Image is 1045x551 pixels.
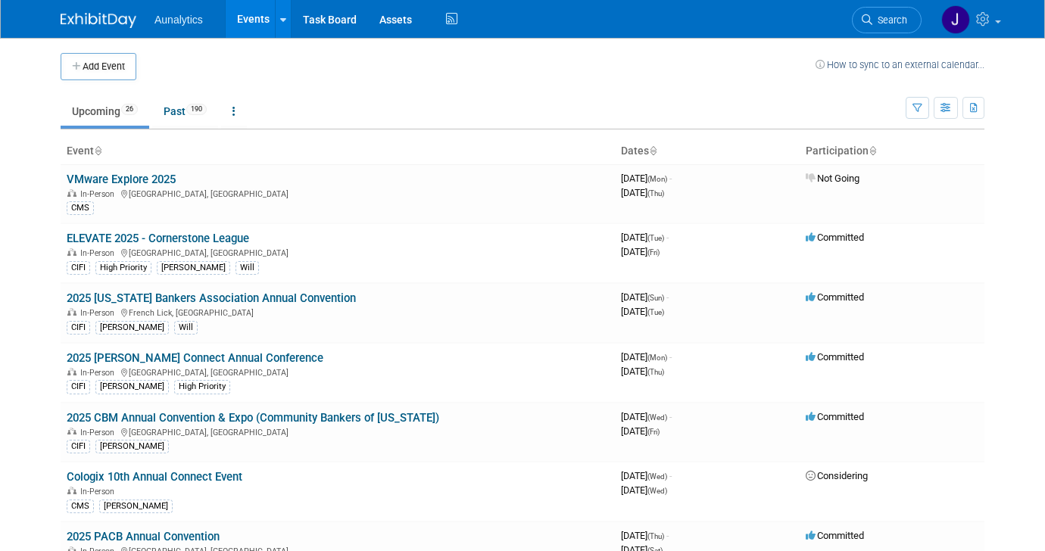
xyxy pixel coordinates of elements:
[621,351,672,363] span: [DATE]
[80,487,119,497] span: In-Person
[67,201,94,215] div: CMS
[647,413,667,422] span: (Wed)
[80,308,119,318] span: In-Person
[95,261,151,275] div: High Priority
[647,428,660,436] span: (Fri)
[67,321,90,335] div: CIFI
[186,104,207,115] span: 190
[621,232,669,243] span: [DATE]
[174,321,198,335] div: Will
[621,366,664,377] span: [DATE]
[666,291,669,303] span: -
[67,187,609,199] div: [GEOGRAPHIC_DATA], [GEOGRAPHIC_DATA]
[647,248,660,257] span: (Fri)
[647,532,664,540] span: (Thu)
[669,173,672,184] span: -
[852,7,922,33] a: Search
[67,425,609,437] div: [GEOGRAPHIC_DATA], [GEOGRAPHIC_DATA]
[236,261,259,275] div: Will
[95,321,169,335] div: [PERSON_NAME]
[621,291,669,303] span: [DATE]
[621,246,660,257] span: [DATE]
[647,353,667,362] span: (Mon)
[669,411,672,422] span: -
[67,261,90,275] div: CIFI
[61,13,136,28] img: ExhibitDay
[67,487,76,494] img: In-Person Event
[67,308,76,316] img: In-Person Event
[80,428,119,437] span: In-Person
[67,232,249,245] a: ELEVATE 2025 - Cornerstone League
[647,368,664,376] span: (Thu)
[61,139,615,164] th: Event
[67,248,76,256] img: In-Person Event
[121,104,138,115] span: 26
[67,368,76,375] img: In-Person Event
[647,175,667,183] span: (Mon)
[647,189,664,198] span: (Thu)
[816,59,984,70] a: How to sync to an external calendar...
[61,97,149,126] a: Upcoming26
[80,189,119,199] span: In-Person
[621,306,664,317] span: [DATE]
[666,232,669,243] span: -
[806,530,864,541] span: Committed
[869,145,876,157] a: Sort by Participation Type
[806,232,864,243] span: Committed
[647,308,664,316] span: (Tue)
[621,470,672,481] span: [DATE]
[152,97,218,126] a: Past190
[174,380,230,394] div: High Priority
[95,440,169,453] div: [PERSON_NAME]
[872,14,907,26] span: Search
[621,187,664,198] span: [DATE]
[806,173,859,184] span: Not Going
[80,248,119,258] span: In-Person
[67,306,609,318] div: French Lick, [GEOGRAPHIC_DATA]
[621,411,672,422] span: [DATE]
[649,145,657,157] a: Sort by Start Date
[157,261,230,275] div: [PERSON_NAME]
[67,189,76,197] img: In-Person Event
[647,487,667,495] span: (Wed)
[615,139,800,164] th: Dates
[67,173,176,186] a: VMware Explore 2025
[666,530,669,541] span: -
[669,351,672,363] span: -
[806,291,864,303] span: Committed
[621,173,672,184] span: [DATE]
[67,470,242,484] a: Cologix 10th Annual Connect Event
[67,411,439,425] a: 2025 CBM Annual Convention & Expo (Community Bankers of [US_STATE])
[154,14,203,26] span: Aunalytics
[67,366,609,378] div: [GEOGRAPHIC_DATA], [GEOGRAPHIC_DATA]
[621,484,667,496] span: [DATE]
[80,368,119,378] span: In-Person
[94,145,101,157] a: Sort by Event Name
[669,470,672,481] span: -
[95,380,169,394] div: [PERSON_NAME]
[806,351,864,363] span: Committed
[67,291,356,305] a: 2025 [US_STATE] Bankers Association Annual Convention
[67,351,323,365] a: 2025 [PERSON_NAME] Connect Annual Conference
[806,411,864,422] span: Committed
[621,425,660,437] span: [DATE]
[67,380,90,394] div: CIFI
[806,470,868,481] span: Considering
[67,246,609,258] div: [GEOGRAPHIC_DATA], [GEOGRAPHIC_DATA]
[647,472,667,481] span: (Wed)
[621,530,669,541] span: [DATE]
[647,234,664,242] span: (Tue)
[941,5,970,34] img: Julie Grisanti-Cieslak
[67,500,94,513] div: CMS
[800,139,984,164] th: Participation
[67,530,220,543] a: 2025 PACB Annual Convention
[99,500,173,513] div: [PERSON_NAME]
[67,440,90,453] div: CIFI
[61,53,136,80] button: Add Event
[67,428,76,435] img: In-Person Event
[647,294,664,302] span: (Sun)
